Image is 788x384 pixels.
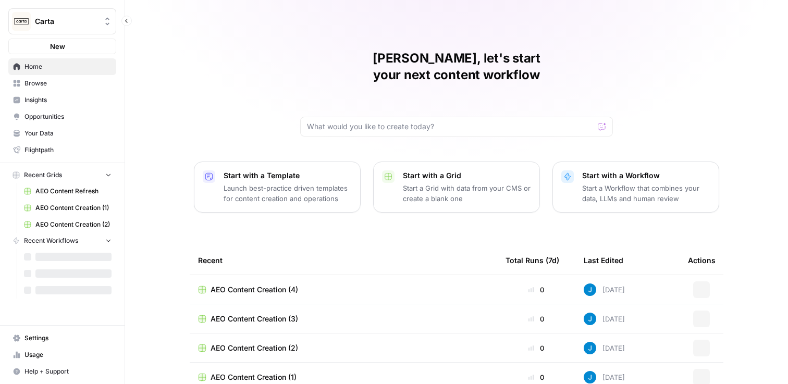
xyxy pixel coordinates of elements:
div: 0 [506,314,567,324]
a: Settings [8,330,116,346]
div: 0 [506,372,567,382]
span: AEO Content Creation (3) [211,314,298,324]
span: Insights [24,95,112,105]
div: 0 [506,343,567,353]
a: Your Data [8,125,116,142]
a: Insights [8,92,116,108]
button: Start with a WorkflowStart a Workflow that combines your data, LLMs and human review [552,162,719,213]
a: Opportunities [8,108,116,125]
button: Recent Workflows [8,233,116,249]
div: [DATE] [584,342,625,354]
span: Browse [24,79,112,88]
img: z620ml7ie90s7uun3xptce9f0frp [584,283,596,296]
span: Recent Workflows [24,236,78,245]
span: Settings [24,333,112,343]
p: Start a Workflow that combines your data, LLMs and human review [582,183,710,204]
a: AEO Content Creation (1) [19,200,116,216]
span: AEO Content Creation (1) [35,203,112,213]
input: What would you like to create today? [307,121,594,132]
a: Browse [8,75,116,92]
span: AEO Content Creation (2) [35,220,112,229]
span: Opportunities [24,112,112,121]
div: Total Runs (7d) [506,246,559,275]
div: 0 [506,284,567,295]
div: [DATE] [584,283,625,296]
div: [DATE] [584,313,625,325]
p: Launch best-practice driven templates for content creation and operations [224,183,352,204]
a: AEO Content Creation (1) [198,372,489,382]
button: Help + Support [8,363,116,380]
span: AEO Content Refresh [35,187,112,196]
img: z620ml7ie90s7uun3xptce9f0frp [584,313,596,325]
span: AEO Content Creation (4) [211,284,298,295]
div: Actions [688,246,716,275]
a: AEO Content Creation (4) [198,284,489,295]
div: Recent [198,246,489,275]
button: Start with a TemplateLaunch best-practice driven templates for content creation and operations [194,162,361,213]
a: AEO Content Creation (2) [19,216,116,233]
a: Home [8,58,116,75]
p: Start with a Template [224,170,352,181]
a: AEO Content Creation (3) [198,314,489,324]
span: New [50,41,65,52]
img: Carta Logo [12,12,31,31]
a: AEO Content Refresh [19,183,116,200]
img: z620ml7ie90s7uun3xptce9f0frp [584,342,596,354]
span: Recent Grids [24,170,62,180]
span: AEO Content Creation (2) [211,343,298,353]
p: Start with a Grid [403,170,531,181]
span: Your Data [24,129,112,138]
p: Start with a Workflow [582,170,710,181]
img: z620ml7ie90s7uun3xptce9f0frp [584,371,596,383]
span: Flightpath [24,145,112,155]
button: Recent Grids [8,167,116,183]
p: Start a Grid with data from your CMS or create a blank one [403,183,531,204]
a: Flightpath [8,142,116,158]
button: Workspace: Carta [8,8,116,34]
div: Last Edited [584,246,623,275]
a: Usage [8,346,116,363]
a: AEO Content Creation (2) [198,343,489,353]
span: Usage [24,350,112,360]
span: Home [24,62,112,71]
span: AEO Content Creation (1) [211,372,297,382]
h1: [PERSON_NAME], let's start your next content workflow [300,50,613,83]
button: Start with a GridStart a Grid with data from your CMS or create a blank one [373,162,540,213]
span: Help + Support [24,367,112,376]
div: [DATE] [584,371,625,383]
button: New [8,39,116,54]
span: Carta [35,16,98,27]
